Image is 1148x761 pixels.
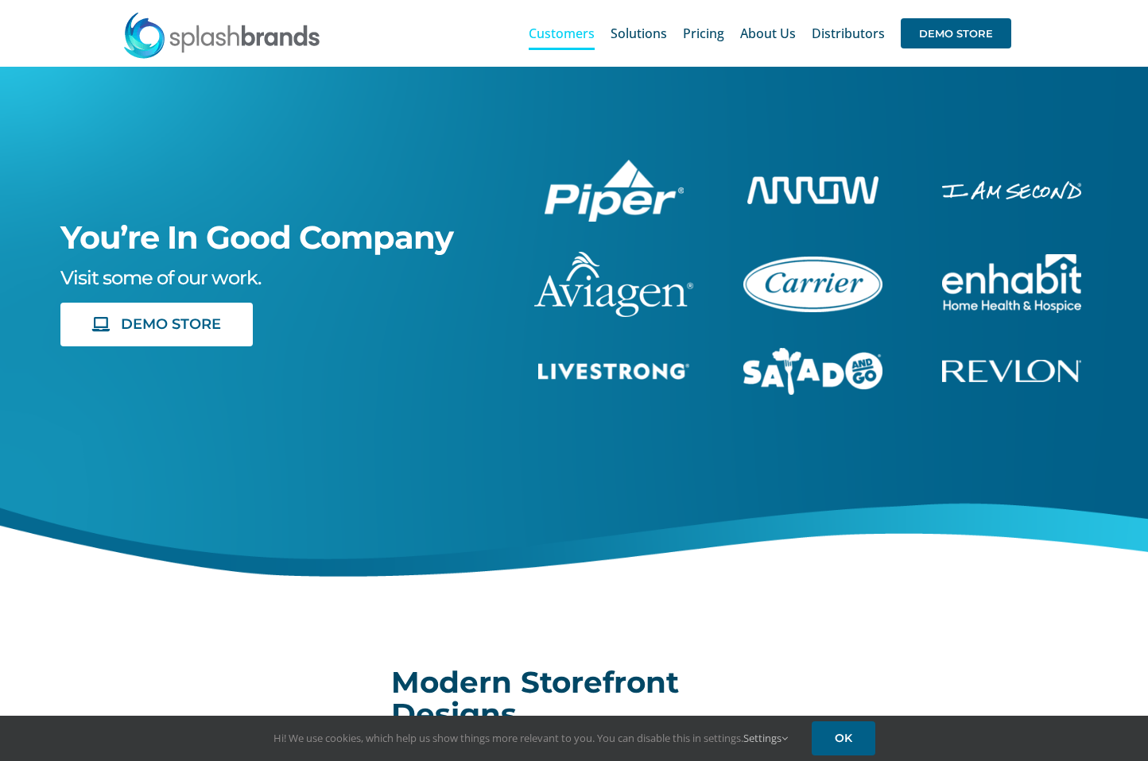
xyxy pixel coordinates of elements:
[391,666,757,730] h2: Modern Storefront Designs
[901,18,1011,48] span: DEMO STORE
[942,252,1081,269] a: enhabit-stacked-white
[122,11,321,59] img: SplashBrands.com Logo
[942,179,1081,196] a: enhabit-stacked-white
[747,174,878,191] a: arrow-white
[743,346,882,363] a: sng-1C
[743,731,788,745] a: Settings
[942,181,1081,199] img: I Am Second Store
[942,254,1081,313] img: Enhabit Gear Store
[812,721,875,755] a: OK
[812,27,885,40] span: Distributors
[747,176,878,204] img: Arrow Store
[538,363,689,380] img: Livestrong Store
[611,27,667,40] span: Solutions
[529,8,1011,59] nav: Main Menu
[273,731,788,745] span: Hi! We use cookies, which help us show things more relevant to you. You can disable this in setti...
[121,316,221,333] span: DEMO STORE
[812,8,885,59] a: Distributors
[529,27,595,40] span: Customers
[538,361,689,378] a: livestrong-5E-website
[683,8,724,59] a: Pricing
[60,303,253,346] a: DEMO STORE
[743,348,882,396] img: Salad And Go Store
[743,257,882,312] img: Carrier Brand Store
[743,254,882,272] a: carrier-1B
[60,218,453,257] span: You’re In Good Company
[683,27,724,40] span: Pricing
[545,160,684,222] img: Piper Pilot Ship
[942,360,1081,382] img: Revlon
[740,27,796,40] span: About Us
[534,252,693,317] img: aviagen-1C
[901,8,1011,59] a: DEMO STORE
[529,8,595,59] a: Customers
[942,357,1081,375] a: revlon-flat-white
[545,157,684,175] a: piper-White
[60,266,261,289] span: Visit some of our work.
